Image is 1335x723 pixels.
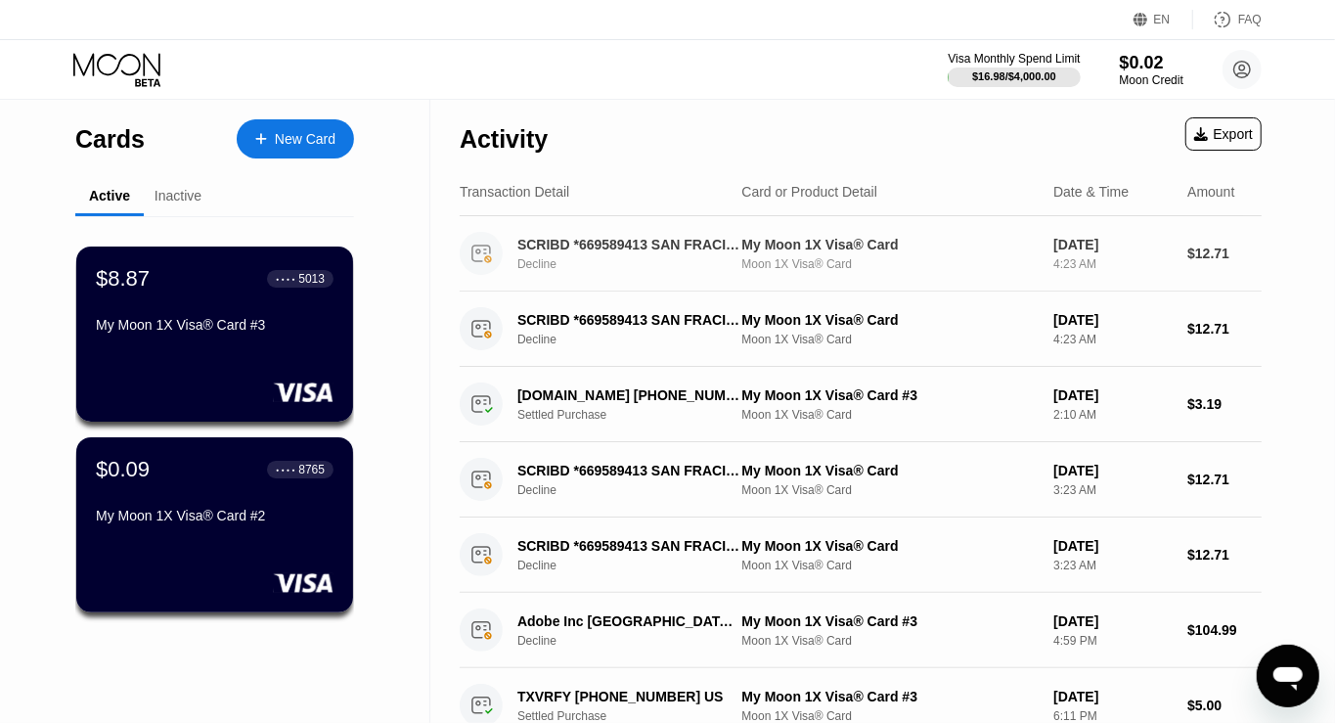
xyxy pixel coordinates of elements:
[1053,634,1172,648] div: 4:59 PM
[96,266,150,292] div: $8.87
[741,538,1038,554] div: My Moon 1X Visa® Card
[1053,387,1172,403] div: [DATE]
[741,184,877,200] div: Card or Product Detail
[741,709,1038,723] div: Moon 1X Visa® Card
[1187,321,1262,337] div: $12.71
[517,613,740,629] div: Adobe Inc [GEOGRAPHIC_DATA][PERSON_NAME] [GEOGRAPHIC_DATA]
[517,483,757,497] div: Decline
[76,437,353,612] div: $0.09● ● ● ●8765My Moon 1X Visa® Card #2
[1187,622,1262,638] div: $104.99
[298,463,325,476] div: 8765
[89,188,130,203] div: Active
[517,257,757,271] div: Decline
[741,483,1038,497] div: Moon 1X Visa® Card
[1238,13,1262,26] div: FAQ
[276,467,295,473] div: ● ● ● ●
[75,125,145,154] div: Cards
[741,257,1038,271] div: Moon 1X Visa® Card
[76,247,353,422] div: $8.87● ● ● ●5013My Moon 1X Visa® Card #3
[1053,709,1172,723] div: 6:11 PM
[1193,10,1262,29] div: FAQ
[1053,312,1172,328] div: [DATE]
[1053,463,1172,478] div: [DATE]
[276,276,295,282] div: ● ● ● ●
[517,408,757,422] div: Settled Purchase
[1053,333,1172,346] div: 4:23 AM
[1187,184,1234,200] div: Amount
[948,52,1080,66] div: Visa Monthly Spend Limit
[1134,10,1193,29] div: EN
[972,70,1056,82] div: $16.98 / $4,000.00
[741,333,1038,346] div: Moon 1X Visa® Card
[1187,396,1262,412] div: $3.19
[1185,117,1262,151] div: Export
[517,634,757,648] div: Decline
[460,184,569,200] div: Transaction Detail
[1257,645,1319,707] iframe: Button to launch messaging window
[741,237,1038,252] div: My Moon 1X Visa® Card
[517,333,757,346] div: Decline
[741,689,1038,704] div: My Moon 1X Visa® Card #3
[1194,126,1253,142] div: Export
[460,367,1262,442] div: [DOMAIN_NAME] [PHONE_NUMBER] USSettled PurchaseMy Moon 1X Visa® Card #3Moon 1X Visa® Card[DATE]2:...
[1053,538,1172,554] div: [DATE]
[741,559,1038,572] div: Moon 1X Visa® Card
[1053,184,1129,200] div: Date & Time
[1120,53,1183,87] div: $0.02Moon Credit
[460,292,1262,367] div: SCRIBD *669589413 SAN FRACISCO [GEOGRAPHIC_DATA]DeclineMy Moon 1X Visa® CardMoon 1X Visa® Card[DA...
[1187,472,1262,487] div: $12.71
[460,518,1262,593] div: SCRIBD *669589413 SAN FRACISCO [GEOGRAPHIC_DATA]DeclineMy Moon 1X Visa® CardMoon 1X Visa® Card[DA...
[155,188,201,203] div: Inactive
[1053,408,1172,422] div: 2:10 AM
[741,613,1038,629] div: My Moon 1X Visa® Card #3
[741,387,1038,403] div: My Moon 1X Visa® Card #3
[460,216,1262,292] div: SCRIBD *669589413 SAN FRACISCO [GEOGRAPHIC_DATA]DeclineMy Moon 1X Visa® CardMoon 1X Visa® Card[DA...
[517,463,740,478] div: SCRIBD *669589413 SAN FRACISCO [GEOGRAPHIC_DATA]
[517,312,740,328] div: SCRIBD *669589413 SAN FRACISCO [GEOGRAPHIC_DATA]
[517,387,740,403] div: [DOMAIN_NAME] [PHONE_NUMBER] US
[741,634,1038,648] div: Moon 1X Visa® Card
[1120,73,1183,87] div: Moon Credit
[517,689,740,704] div: TXVRFY [PHONE_NUMBER] US
[1053,257,1172,271] div: 4:23 AM
[1053,483,1172,497] div: 3:23 AM
[741,408,1038,422] div: Moon 1X Visa® Card
[741,312,1038,328] div: My Moon 1X Visa® Card
[741,463,1038,478] div: My Moon 1X Visa® Card
[1120,53,1183,73] div: $0.02
[517,538,740,554] div: SCRIBD *669589413 SAN FRACISCO [GEOGRAPHIC_DATA]
[96,457,150,482] div: $0.09
[1053,559,1172,572] div: 3:23 AM
[460,125,548,154] div: Activity
[1154,13,1171,26] div: EN
[96,317,334,333] div: My Moon 1X Visa® Card #3
[237,119,354,158] div: New Card
[460,593,1262,668] div: Adobe Inc [GEOGRAPHIC_DATA][PERSON_NAME] [GEOGRAPHIC_DATA]DeclineMy Moon 1X Visa® Card #3Moon 1X ...
[1053,237,1172,252] div: [DATE]
[1187,246,1262,261] div: $12.71
[517,237,740,252] div: SCRIBD *669589413 SAN FRACISCO [GEOGRAPHIC_DATA]
[948,52,1080,87] div: Visa Monthly Spend Limit$16.98/$4,000.00
[96,508,334,523] div: My Moon 1X Visa® Card #2
[1053,689,1172,704] div: [DATE]
[298,272,325,286] div: 5013
[1053,613,1172,629] div: [DATE]
[517,559,757,572] div: Decline
[1187,698,1262,713] div: $5.00
[517,709,757,723] div: Settled Purchase
[275,131,335,148] div: New Card
[460,442,1262,518] div: SCRIBD *669589413 SAN FRACISCO [GEOGRAPHIC_DATA]DeclineMy Moon 1X Visa® CardMoon 1X Visa® Card[DA...
[1187,547,1262,563] div: $12.71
